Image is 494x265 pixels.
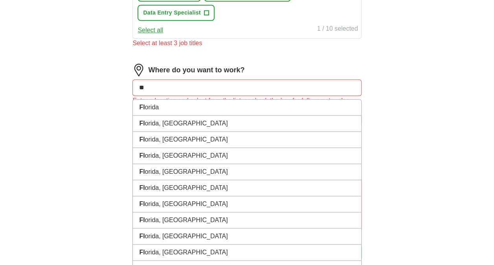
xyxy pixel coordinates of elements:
strong: Fl [139,168,145,175]
img: location.png [132,64,145,76]
li: orida, [GEOGRAPHIC_DATA] [133,196,361,212]
strong: Fl [139,104,145,110]
button: Data Entry Specialist [138,5,215,21]
label: Where do you want to work? [148,65,244,75]
li: orida, [GEOGRAPHIC_DATA] [133,164,361,180]
li: orida, [GEOGRAPHIC_DATA] [133,116,361,132]
div: 1 / 10 selected [317,24,358,35]
strong: Fl [139,120,145,127]
strong: Fl [139,217,145,223]
strong: Fl [139,152,145,159]
button: Select all [138,26,163,35]
li: orida, [GEOGRAPHIC_DATA] [133,180,361,196]
li: orida, [GEOGRAPHIC_DATA] [133,228,361,245]
strong: Fl [139,233,145,239]
strong: Fl [139,136,145,143]
strong: Fl [139,201,145,207]
div: Enter a location and select from the list, or check the box for fully remote roles [132,96,361,105]
li: orida, [GEOGRAPHIC_DATA] [133,245,361,261]
strong: Fl [139,249,145,256]
div: Select at least 3 job titles [132,39,361,48]
li: orida, [GEOGRAPHIC_DATA] [133,212,361,228]
span: Data Entry Specialist [143,9,201,17]
li: orida, [GEOGRAPHIC_DATA] [133,132,361,148]
strong: Fl [139,184,145,191]
li: orida [133,99,361,116]
li: orida, [GEOGRAPHIC_DATA] [133,148,361,164]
